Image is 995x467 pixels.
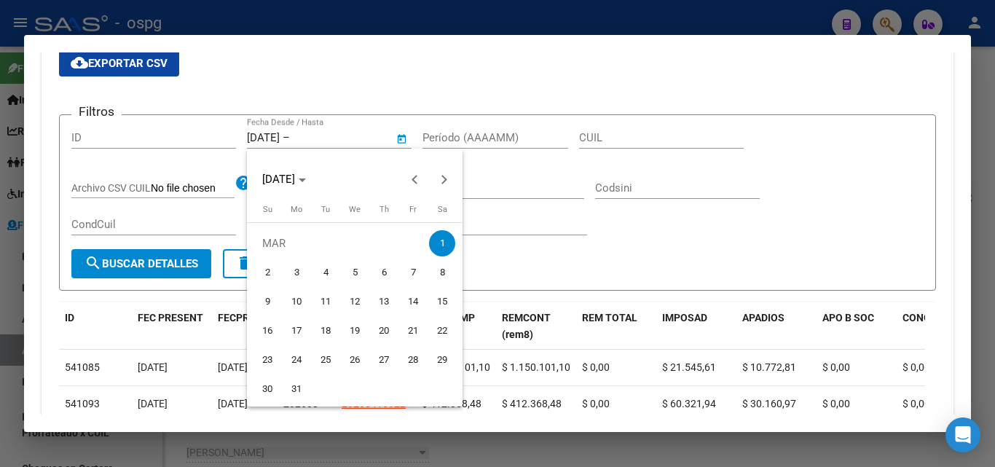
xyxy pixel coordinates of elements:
span: 19 [342,318,368,344]
button: March 27, 2025 [369,345,398,374]
span: 28 [400,347,426,373]
span: 26 [342,347,368,373]
span: Th [379,205,389,214]
span: 25 [312,347,339,373]
span: 20 [371,318,397,344]
button: March 28, 2025 [398,345,428,374]
button: March 1, 2025 [428,229,457,258]
span: 5 [342,259,368,286]
span: 18 [312,318,339,344]
span: 22 [429,318,455,344]
span: 21 [400,318,426,344]
span: 8 [429,259,455,286]
td: MAR [253,229,428,258]
span: [DATE] [262,173,295,186]
button: March 2, 2025 [253,258,282,287]
span: Tu [321,205,330,214]
button: March 11, 2025 [311,287,340,316]
button: March 20, 2025 [369,316,398,345]
button: March 6, 2025 [369,258,398,287]
button: March 13, 2025 [369,287,398,316]
button: March 5, 2025 [340,258,369,287]
button: Choose month and year [256,166,312,192]
button: March 26, 2025 [340,345,369,374]
span: 12 [342,289,368,315]
span: 7 [400,259,426,286]
span: 9 [254,289,280,315]
span: 17 [283,318,310,344]
span: 27 [371,347,397,373]
span: 15 [429,289,455,315]
button: March 18, 2025 [311,316,340,345]
span: 30 [254,376,280,402]
button: March 7, 2025 [398,258,428,287]
button: March 25, 2025 [311,345,340,374]
button: March 22, 2025 [428,316,457,345]
button: March 17, 2025 [282,316,311,345]
span: 6 [371,259,397,286]
span: 23 [254,347,280,373]
span: Sa [438,205,447,214]
button: March 23, 2025 [253,345,282,374]
button: March 8, 2025 [428,258,457,287]
button: March 31, 2025 [282,374,311,404]
span: 31 [283,376,310,402]
span: 4 [312,259,339,286]
button: March 3, 2025 [282,258,311,287]
span: We [349,205,361,214]
button: March 30, 2025 [253,374,282,404]
button: Previous month [401,165,430,194]
span: 16 [254,318,280,344]
span: Fr [409,205,417,214]
button: March 21, 2025 [398,316,428,345]
button: March 16, 2025 [253,316,282,345]
span: Mo [291,205,302,214]
button: March 12, 2025 [340,287,369,316]
span: 11 [312,289,339,315]
span: Su [263,205,272,214]
span: 13 [371,289,397,315]
button: March 9, 2025 [253,287,282,316]
div: Open Intercom Messenger [945,417,980,452]
span: 3 [283,259,310,286]
button: March 24, 2025 [282,345,311,374]
button: March 15, 2025 [428,287,457,316]
button: March 14, 2025 [398,287,428,316]
button: March 10, 2025 [282,287,311,316]
span: 2 [254,259,280,286]
button: March 29, 2025 [428,345,457,374]
button: March 19, 2025 [340,316,369,345]
span: 29 [429,347,455,373]
span: 24 [283,347,310,373]
span: 14 [400,289,426,315]
button: March 4, 2025 [311,258,340,287]
span: 10 [283,289,310,315]
button: Next month [430,165,459,194]
span: 1 [429,230,455,256]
